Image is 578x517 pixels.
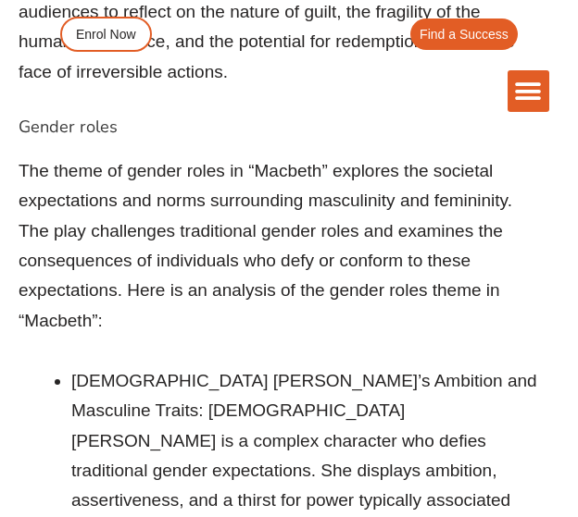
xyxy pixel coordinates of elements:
[60,17,152,52] a: Enrol Now
[508,70,549,112] div: Menu Toggle
[485,428,578,517] iframe: Chat Widget
[420,28,509,41] span: Find a Success
[410,18,518,50] a: Find a Success
[19,156,538,336] p: The theme of gender roles in “Macbeth” explores the societal expectations and norms surrounding m...
[19,117,538,138] h5: Gender roles
[76,28,136,41] span: Enrol Now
